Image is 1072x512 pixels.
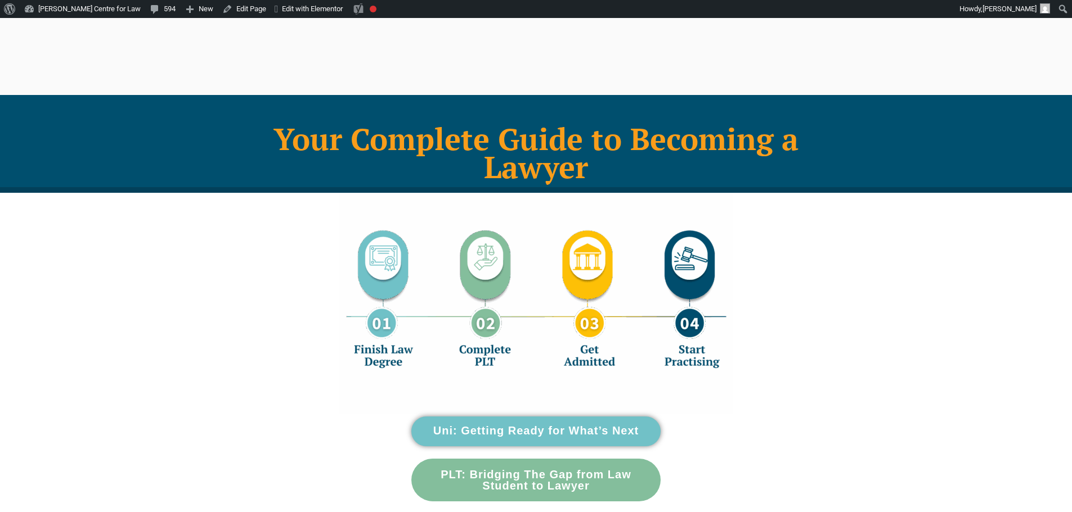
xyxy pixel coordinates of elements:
span: PLT: Bridging The Gap from Law Student to Lawyer [417,469,656,491]
span: Edit with Elementor [282,4,343,13]
a: Uni: Getting Ready for What’s Next [411,416,661,446]
div: Focus keyphrase not set [370,6,376,12]
a: PLT: Bridging The Gap from Law Student to Lawyer [411,459,661,501]
span: [PERSON_NAME] [983,4,1037,13]
span: Uni: Getting Ready for What’s Next [433,425,639,436]
h1: Your Complete Guide to Becoming a Lawyer [221,125,851,182]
